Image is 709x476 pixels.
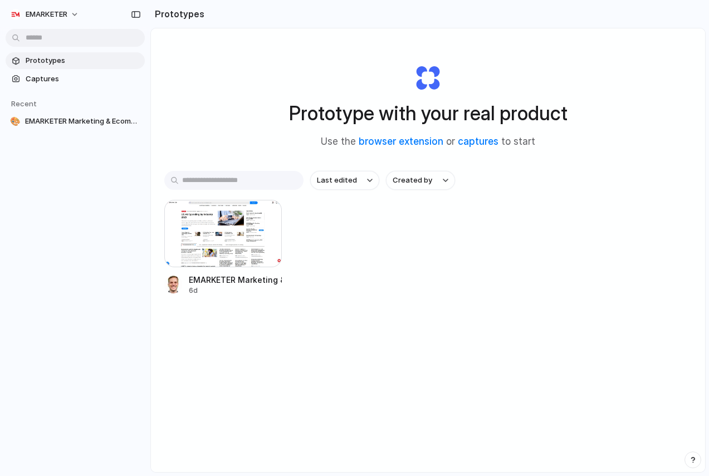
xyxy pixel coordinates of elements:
[458,136,498,147] a: captures
[359,136,443,147] a: browser extension
[11,99,37,108] span: Recent
[189,286,282,296] div: 6d
[26,9,67,20] span: EMARKETER
[150,7,204,21] h2: Prototypes
[26,73,140,85] span: Captures
[289,99,568,128] h1: Prototype with your real product
[393,175,432,186] span: Created by
[310,171,379,190] button: Last edited
[321,135,535,149] span: Use the or to start
[386,171,455,190] button: Created by
[6,113,145,130] a: 🎨EMARKETER Marketing & Ecommerce AI Agent
[317,175,357,186] span: Last edited
[26,55,140,66] span: Prototypes
[25,116,140,127] span: EMARKETER Marketing & Ecommerce AI Agent
[10,116,21,127] div: 🎨
[6,52,145,69] a: Prototypes
[6,6,85,23] button: EMARKETER
[6,71,145,87] a: Captures
[164,200,282,296] a: EMARKETER Marketing & Ecommerce AI AgentEMARKETER Marketing & Ecommerce AI Agent6d
[189,274,282,286] div: EMARKETER Marketing & Ecommerce AI Agent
